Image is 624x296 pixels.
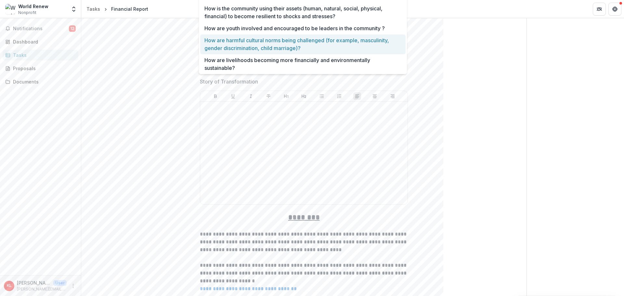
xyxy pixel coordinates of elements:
a: Dashboard [3,36,78,47]
button: Get Help [608,3,621,16]
div: Documents [13,78,73,85]
a: Documents [3,76,78,87]
p: [PERSON_NAME][EMAIL_ADDRESS][DOMAIN_NAME] [17,286,67,292]
button: Underline [229,92,237,100]
button: Heading 1 [282,92,290,100]
a: Proposals [3,63,78,74]
div: Financial Report [111,6,148,12]
div: Dashboard [13,38,73,45]
img: World Renew [5,4,16,14]
button: Bullet List [318,92,326,100]
span: Nonprofit [18,10,36,16]
div: How are harmful cultural norms being challenged (for example, masculinity, gender discrimination,... [200,34,406,54]
div: World Renew [18,3,48,10]
div: Kathleen Lauder [7,284,12,288]
button: Align Left [353,92,361,100]
button: Partners [593,3,606,16]
p: User [53,280,67,286]
button: Align Center [371,92,379,100]
button: Ordered List [335,92,343,100]
button: Strike [265,92,272,100]
span: 12 [69,25,76,32]
div: How are livelihoods becoming more financially and environmentally sustainable? [200,54,406,74]
div: Tasks [13,52,73,58]
button: Notifications12 [3,23,78,34]
a: Tasks [84,4,103,14]
span: Notifications [13,26,69,32]
div: How is the community using their assets (human, natural, social, physical, financial) to become r... [200,3,406,22]
div: Tasks [86,6,100,12]
div: Proposals [13,65,73,72]
button: Open entity switcher [69,3,78,16]
button: Heading 2 [300,92,308,100]
button: Bold [212,92,219,100]
div: How are youth involved and encouraged to be leaders in the community ? [200,22,406,34]
button: More [69,282,77,290]
a: Tasks [3,50,78,60]
button: Align Right [389,92,396,100]
p: Story of Transformation [200,78,258,85]
nav: breadcrumb [84,4,151,14]
p: [PERSON_NAME] [17,279,51,286]
button: Italicize [247,92,255,100]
